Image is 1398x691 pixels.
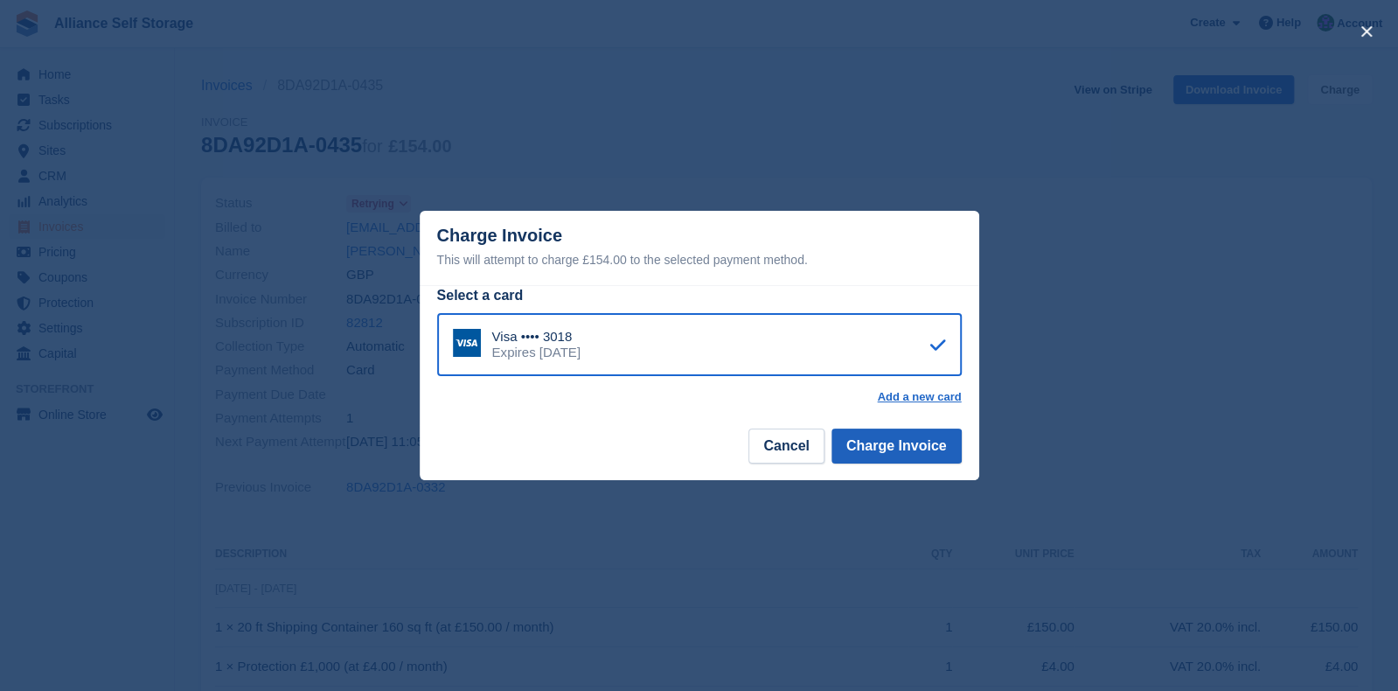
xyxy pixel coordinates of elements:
div: Expires [DATE] [492,345,581,360]
img: Visa Logo [453,329,481,357]
div: Visa •••• 3018 [492,329,581,345]
button: close [1353,17,1381,45]
button: Cancel [748,429,824,464]
div: This will attempt to charge £154.00 to the selected payment method. [437,249,962,270]
div: Charge Invoice [437,226,962,270]
a: Add a new card [877,390,961,404]
div: Select a card [437,285,962,306]
button: Charge Invoice [831,429,962,464]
